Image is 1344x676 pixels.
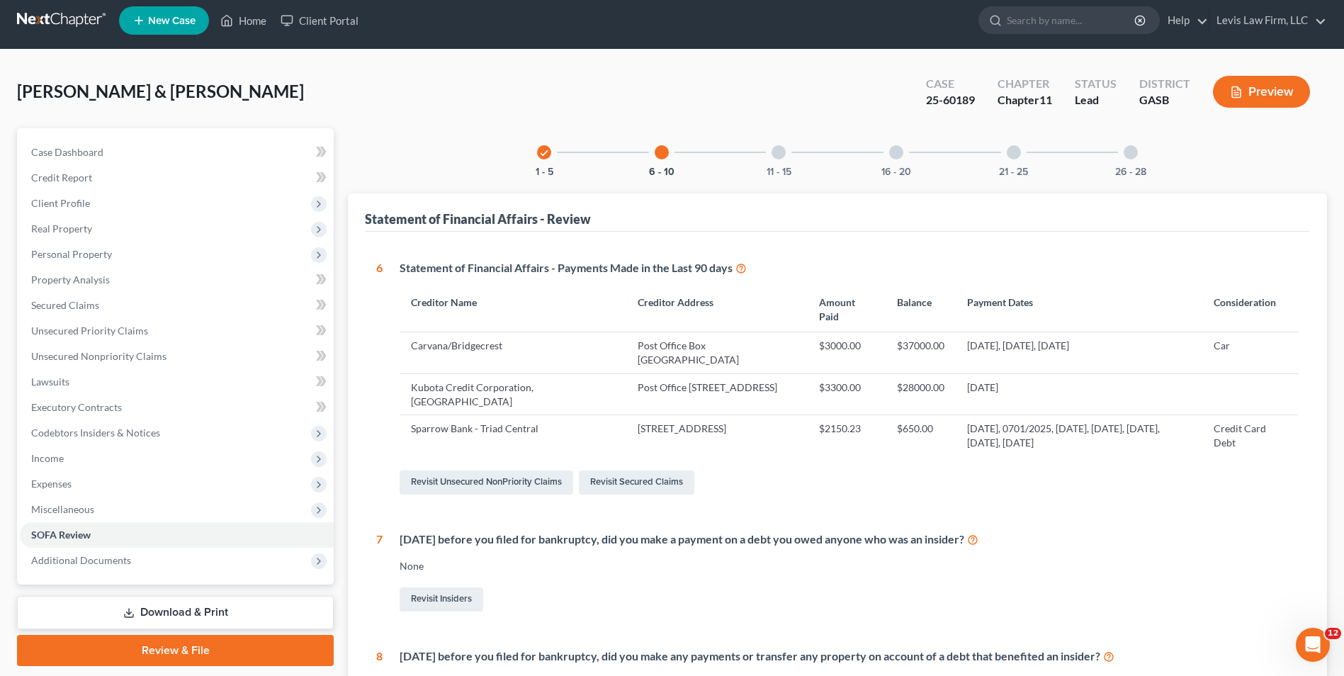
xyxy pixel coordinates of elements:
span: 12 [1325,628,1341,639]
span: SOFA Review [31,529,91,541]
td: $650.00 [886,415,956,456]
a: Revisit Secured Claims [579,471,694,495]
div: Chapter [998,76,1052,92]
span: [PERSON_NAME] & [PERSON_NAME] [17,81,304,101]
div: [DATE] before you filed for bankruptcy, did you make a payment on a debt you owed anyone who was ... [400,531,1299,548]
td: Kubota Credit Corporation, [GEOGRAPHIC_DATA] [400,373,626,415]
span: Additional Documents [31,554,131,566]
button: 6 - 10 [649,167,674,177]
td: [DATE], 0701/2025, [DATE], [DATE], [DATE], [DATE], [DATE] [956,415,1202,456]
a: Credit Report [20,165,334,191]
button: 16 - 20 [881,167,911,177]
div: District [1139,76,1190,92]
td: $3300.00 [808,373,886,415]
div: GASB [1139,92,1190,108]
a: Review & File [17,635,334,666]
span: Credit Report [31,171,92,184]
td: $37000.00 [886,332,956,373]
th: Amount Paid [808,288,886,332]
td: $2150.23 [808,415,886,456]
i: check [539,148,549,158]
span: New Case [148,16,196,26]
a: Unsecured Priority Claims [20,318,334,344]
td: Credit Card Debt [1202,415,1299,456]
th: Balance [886,288,956,332]
a: Help [1161,8,1208,33]
span: Lawsuits [31,376,69,388]
span: 11 [1039,93,1052,106]
a: Property Analysis [20,267,334,293]
td: [STREET_ADDRESS] [626,415,808,456]
span: Personal Property [31,248,112,260]
span: Client Profile [31,197,90,209]
span: Unsecured Nonpriority Claims [31,350,166,362]
div: 6 [376,260,383,497]
div: 7 [376,531,383,614]
td: Sparrow Bank - Triad Central [400,415,626,456]
button: 1 - 5 [536,167,553,177]
a: Case Dashboard [20,140,334,165]
button: 11 - 15 [767,167,791,177]
iframe: Intercom live chat [1296,628,1330,662]
a: Download & Print [17,596,334,629]
div: Lead [1075,92,1117,108]
td: [DATE] [956,373,1202,415]
a: Client Portal [273,8,366,33]
td: Carvana/Bridgecrest [400,332,626,373]
a: Lawsuits [20,369,334,395]
td: Car [1202,332,1299,373]
div: Statement of Financial Affairs - Review [365,210,591,227]
span: Secured Claims [31,299,99,311]
span: Executory Contracts [31,401,122,413]
div: None [400,559,1299,573]
a: Home [213,8,273,33]
div: Status [1075,76,1117,92]
td: Post Office [STREET_ADDRESS] [626,373,808,415]
th: Creditor Address [626,288,808,332]
th: Consideration [1202,288,1299,332]
span: Income [31,452,64,464]
td: $3000.00 [808,332,886,373]
th: Creditor Name [400,288,626,332]
span: Unsecured Priority Claims [31,325,148,337]
div: Case [926,76,975,92]
td: [DATE], [DATE], [DATE] [956,332,1202,373]
button: Preview [1213,76,1310,108]
a: Revisit Unsecured NonPriority Claims [400,471,573,495]
a: Revisit Insiders [400,587,483,612]
div: [DATE] before you filed for bankruptcy, did you make any payments or transfer any property on acc... [400,648,1299,665]
input: Search by name... [1007,7,1136,33]
button: 26 - 28 [1115,167,1146,177]
div: 25-60189 [926,92,975,108]
button: 21 - 25 [999,167,1028,177]
div: Statement of Financial Affairs - Payments Made in the Last 90 days [400,260,1299,276]
a: Executory Contracts [20,395,334,420]
div: Chapter [998,92,1052,108]
a: Unsecured Nonpriority Claims [20,344,334,369]
span: Real Property [31,222,92,235]
span: Miscellaneous [31,503,94,515]
td: $28000.00 [886,373,956,415]
span: Property Analysis [31,274,110,286]
a: Secured Claims [20,293,334,318]
span: Expenses [31,478,72,490]
th: Payment Dates [956,288,1202,332]
td: Post Office Box [GEOGRAPHIC_DATA] [626,332,808,373]
a: SOFA Review [20,522,334,548]
span: Case Dashboard [31,146,103,158]
a: Levis Law Firm, LLC [1209,8,1326,33]
span: Codebtors Insiders & Notices [31,427,160,439]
